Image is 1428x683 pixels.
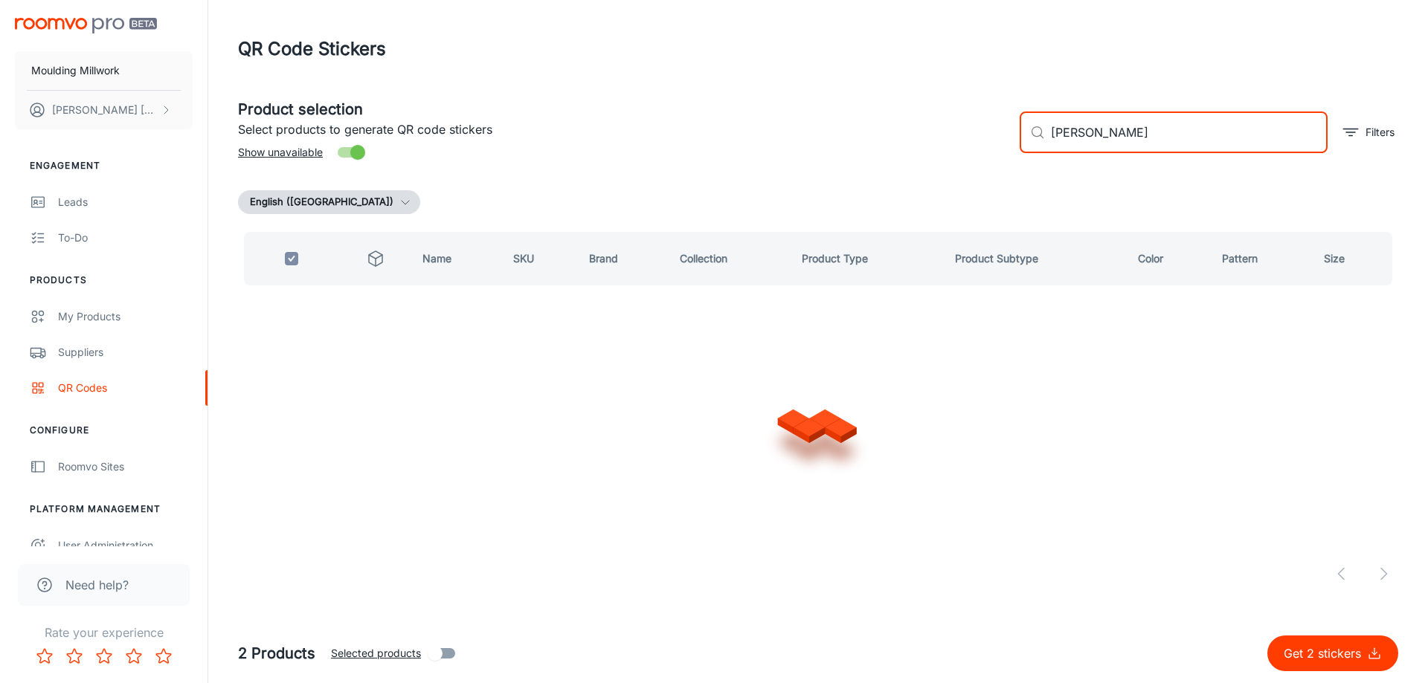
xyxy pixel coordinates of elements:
th: Product Subtype [943,232,1126,285]
p: Select products to generate QR code stickers [238,120,1008,138]
div: To-do [58,230,193,246]
h1: QR Code Stickers [238,36,386,62]
input: Search by SKU, brand, collection... [1051,111,1328,153]
th: Pattern [1210,232,1312,285]
h5: Product selection [238,98,1008,120]
p: Moulding Millwork [31,62,120,79]
th: Collection [668,232,790,285]
div: Leads [58,194,193,210]
p: Get 2 stickers [1284,644,1367,662]
button: English ([GEOGRAPHIC_DATA]) [238,190,420,214]
img: Roomvo PRO Beta [15,18,157,33]
th: SKU [501,232,578,285]
button: Rate 5 star [149,641,178,671]
th: Color [1126,232,1210,285]
th: Brand [577,232,667,285]
th: Size [1312,232,1398,285]
span: Need help? [65,576,129,594]
h5: 2 Products [238,642,315,664]
div: Suppliers [58,344,193,360]
button: Rate 2 star [59,641,89,671]
button: filter [1339,120,1398,144]
p: Rate your experience [12,624,196,641]
div: QR Codes [58,380,193,396]
th: Name [411,232,501,285]
p: [PERSON_NAME] [PERSON_NAME] [52,102,157,118]
button: Rate 3 star [89,641,119,671]
button: Moulding Millwork [15,51,193,90]
span: Selected products [331,645,421,661]
button: Get 2 stickers [1267,635,1398,671]
div: My Products [58,308,193,325]
div: Roomvo Sites [58,459,193,475]
th: Product Type [790,232,944,285]
p: Filters [1366,124,1395,140]
button: Rate 4 star [119,641,149,671]
button: Rate 1 star [30,641,59,671]
div: User Administration [58,537,193,554]
button: [PERSON_NAME] [PERSON_NAME] [15,91,193,129]
span: Show unavailable [238,144,323,161]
